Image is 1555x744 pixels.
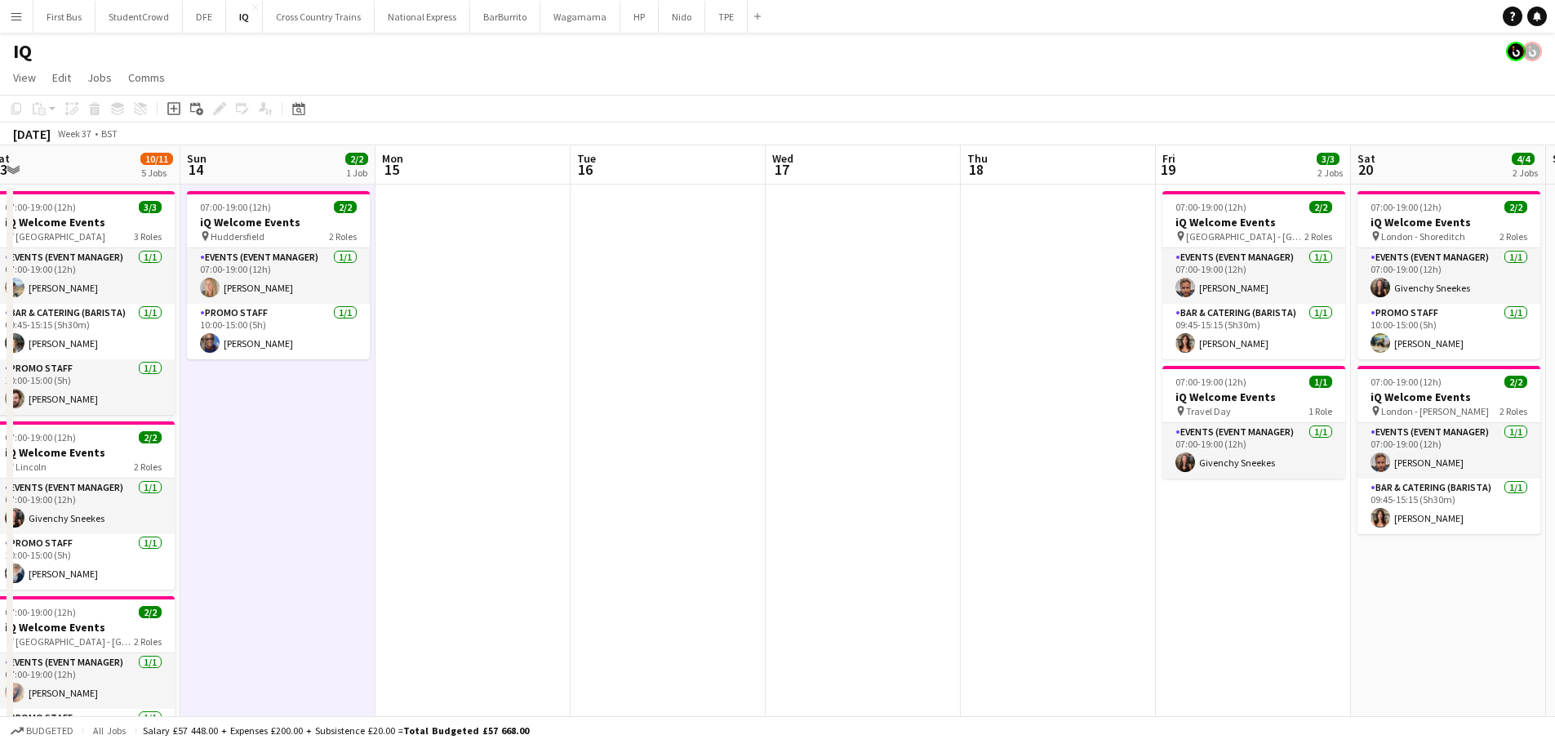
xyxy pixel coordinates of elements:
[52,70,71,85] span: Edit
[13,70,36,85] span: View
[375,1,470,33] button: National Express
[1506,42,1526,61] app-user-avatar: Tim Bodenham
[128,70,165,85] span: Comms
[470,1,540,33] button: BarBurrito
[54,127,95,140] span: Week 37
[96,1,183,33] button: StudentCrowd
[13,126,51,142] div: [DATE]
[659,1,705,33] button: Nido
[13,39,32,64] h1: IQ
[46,67,78,88] a: Edit
[26,725,73,737] span: Budgeted
[33,1,96,33] button: First Bus
[8,722,76,740] button: Budgeted
[90,724,129,737] span: All jobs
[620,1,659,33] button: HP
[143,724,529,737] div: Salary £57 448.00 + Expenses £200.00 + Subsistence £20.00 =
[101,127,118,140] div: BST
[403,724,529,737] span: Total Budgeted £57 668.00
[81,67,118,88] a: Jobs
[87,70,112,85] span: Jobs
[705,1,748,33] button: TPE
[122,67,171,88] a: Comms
[7,67,42,88] a: View
[1522,42,1542,61] app-user-avatar: Tim Bodenham
[226,1,263,33] button: IQ
[183,1,226,33] button: DFE
[540,1,620,33] button: Wagamama
[263,1,375,33] button: Cross Country Trains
